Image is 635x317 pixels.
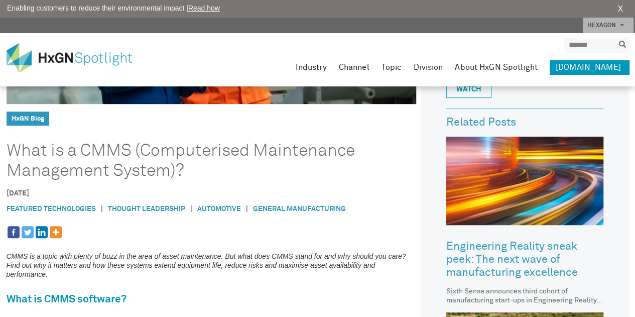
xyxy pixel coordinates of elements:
[8,226,20,238] a: Facebook
[550,60,629,74] a: [DOMAIN_NAME]
[414,60,443,74] a: Division
[455,60,538,74] a: About HxGN Spotlight
[381,60,402,74] a: Topic
[583,18,633,33] a: HEXAGON
[188,4,220,12] a: Read how
[446,233,603,287] a: Engineering Reality sneak peek: The next wave of manufacturing excellence
[339,60,369,74] a: Channel
[241,204,253,215] span: |
[7,205,96,213] a: Featured Technologies
[446,137,603,225] img: Engineering Reality sneak peek: The next wave of manufacturing excellence
[36,226,48,238] a: Linkedin
[253,205,346,213] a: General manufacturing
[7,141,388,181] h1: What is a CMMS (Computerised Maintenance Management System)?
[12,116,44,122] a: HxGN Blog
[7,292,417,308] h2: What is CMMS software?
[7,3,220,14] span: Enabling customers to reduce their environmental impact |
[108,205,185,213] a: Thought Leadership
[96,204,108,215] span: |
[617,3,623,15] a: X
[7,190,29,197] time: [DATE]
[446,287,603,305] div: Sixth Sense announces third cohort of manufacturing start-ups in Engineering Reality magazine, sh...
[446,117,603,129] h3: Related Posts
[446,79,491,98] a: WATCH
[22,226,34,238] a: Twitter
[185,204,197,215] span: |
[197,205,241,213] a: Automotive
[7,252,406,278] em: CMMS is a topic with plenty of buzz in the area of asset maintenance. But what does CMMS stand fo...
[50,226,62,238] a: More
[7,43,147,72] img: HxGN Spotlight
[296,60,327,74] a: Industry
